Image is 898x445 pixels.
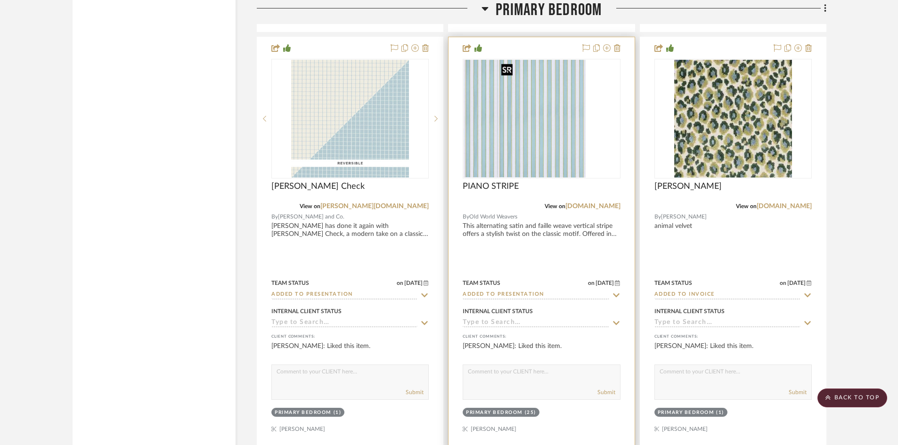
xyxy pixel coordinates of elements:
span: [PERSON_NAME] and Co. [278,212,344,221]
img: PIANO STRIPE [498,60,586,178]
div: Primary Bedroom [658,409,714,416]
span: on [397,280,403,286]
input: Type to Search… [654,319,800,328]
div: Internal Client Status [463,307,533,316]
div: Team Status [463,279,500,287]
div: [PERSON_NAME]: Liked this item. [271,341,429,360]
div: (25) [525,409,536,416]
div: (1) [334,409,342,416]
span: Old World Weavers [469,212,517,221]
span: [PERSON_NAME] [661,212,707,221]
span: By [463,212,469,221]
span: View on [736,203,757,209]
img: Georgie Reversible Check [291,60,409,178]
input: Type to Search… [463,319,609,328]
div: Team Status [271,279,309,287]
div: Primary Bedroom [466,409,522,416]
button: Submit [406,388,424,396]
div: Internal Client Status [654,307,725,316]
input: Type to Search… [463,291,609,299]
img: Cleo [674,60,792,178]
span: [PERSON_NAME] Check [271,181,365,192]
span: [PERSON_NAME] [654,181,722,192]
a: [DOMAIN_NAME] [757,203,812,210]
span: View on [545,203,565,209]
span: By [654,212,661,221]
span: [DATE] [403,280,424,286]
input: Type to Search… [271,319,417,328]
input: Type to Search… [271,291,417,299]
scroll-to-top-button: BACK TO TOP [817,388,887,407]
button: Submit [789,388,807,396]
button: Submit [597,388,615,396]
div: [PERSON_NAME]: Liked this item. [654,341,812,360]
span: on [780,280,786,286]
div: [PERSON_NAME]: Liked this item. [463,341,620,360]
input: Type to Search… [654,291,800,299]
div: Team Status [654,279,692,287]
span: on [588,280,595,286]
span: View on [300,203,320,209]
div: Internal Client Status [271,307,342,316]
span: By [271,212,278,221]
a: [DOMAIN_NAME] [565,203,620,210]
span: [DATE] [786,280,807,286]
a: [PERSON_NAME][DOMAIN_NAME] [320,203,429,210]
div: (1) [716,409,724,416]
span: [DATE] [595,280,615,286]
span: PIANO STRIPE [463,181,519,192]
div: Primary Bedroom [275,409,331,416]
